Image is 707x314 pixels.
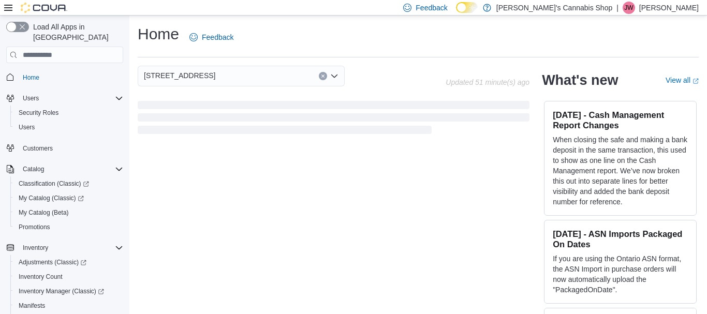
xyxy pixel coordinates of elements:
[10,284,127,298] a: Inventory Manager (Classic)
[19,163,48,175] button: Catalog
[19,163,123,175] span: Catalog
[2,91,127,106] button: Users
[185,27,238,48] a: Feedback
[456,2,478,13] input: Dark Mode
[553,229,688,249] h3: [DATE] - ASN Imports Packaged On Dates
[623,2,635,14] div: Jeff Weaver
[19,194,84,202] span: My Catalog (Classic)
[330,72,338,80] button: Open list of options
[19,273,63,281] span: Inventory Count
[616,2,618,14] p: |
[10,298,127,313] button: Manifests
[542,72,618,88] h2: What's new
[19,242,123,254] span: Inventory
[416,3,447,13] span: Feedback
[19,142,123,155] span: Customers
[19,92,123,104] span: Users
[23,73,39,82] span: Home
[29,22,123,42] span: Load All Apps in [GEOGRAPHIC_DATA]
[2,141,127,156] button: Customers
[446,78,529,86] p: Updated 51 minute(s) ago
[21,3,67,13] img: Cova
[19,71,43,84] a: Home
[19,208,69,217] span: My Catalog (Beta)
[2,69,127,84] button: Home
[23,144,53,153] span: Customers
[202,32,233,42] span: Feedback
[10,255,127,270] a: Adjustments (Classic)
[138,24,179,44] h1: Home
[10,106,127,120] button: Security Roles
[14,192,88,204] a: My Catalog (Classic)
[639,2,699,14] p: [PERSON_NAME]
[2,241,127,255] button: Inventory
[144,69,215,82] span: [STREET_ADDRESS]
[14,256,123,268] span: Adjustments (Classic)
[19,109,58,117] span: Security Roles
[19,302,45,310] span: Manifests
[19,123,35,131] span: Users
[14,121,123,133] span: Users
[19,142,57,155] a: Customers
[10,120,127,134] button: Users
[14,271,67,283] a: Inventory Count
[14,300,123,312] span: Manifests
[14,107,63,119] a: Security Roles
[553,253,688,295] p: If you are using the Ontario ASN format, the ASN Import in purchase orders will now automatically...
[138,103,529,136] span: Loading
[496,2,612,14] p: [PERSON_NAME]'s Cannabis Shop
[14,206,123,219] span: My Catalog (Beta)
[14,221,123,233] span: Promotions
[10,220,127,234] button: Promotions
[624,2,633,14] span: JW
[14,285,123,297] span: Inventory Manager (Classic)
[19,70,123,83] span: Home
[19,258,86,266] span: Adjustments (Classic)
[14,300,49,312] a: Manifests
[14,206,73,219] a: My Catalog (Beta)
[23,244,48,252] span: Inventory
[19,180,89,188] span: Classification (Classic)
[553,134,688,207] p: When closing the safe and making a bank deposit in the same transaction, this used to show as one...
[14,256,91,268] a: Adjustments (Classic)
[2,162,127,176] button: Catalog
[19,242,52,254] button: Inventory
[693,78,699,84] svg: External link
[10,176,127,191] a: Classification (Classic)
[14,285,108,297] a: Inventory Manager (Classic)
[19,287,104,295] span: Inventory Manager (Classic)
[10,205,127,220] button: My Catalog (Beta)
[10,191,127,205] a: My Catalog (Classic)
[14,221,54,233] a: Promotions
[666,76,699,84] a: View allExternal link
[319,72,327,80] button: Clear input
[19,92,43,104] button: Users
[14,192,123,204] span: My Catalog (Classic)
[14,107,123,119] span: Security Roles
[14,271,123,283] span: Inventory Count
[19,223,50,231] span: Promotions
[14,177,123,190] span: Classification (Classic)
[23,165,44,173] span: Catalog
[14,121,39,133] a: Users
[10,270,127,284] button: Inventory Count
[553,110,688,130] h3: [DATE] - Cash Management Report Changes
[23,94,39,102] span: Users
[14,177,93,190] a: Classification (Classic)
